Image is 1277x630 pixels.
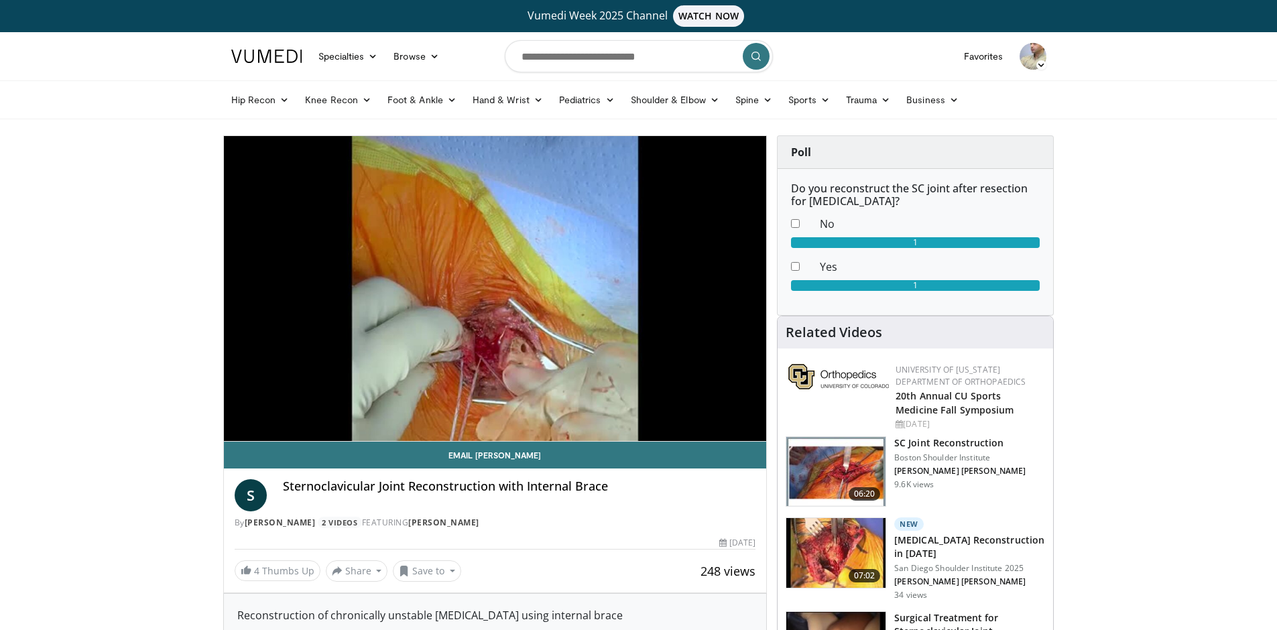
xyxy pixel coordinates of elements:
p: 34 views [894,590,927,601]
div: By FEATURING [235,517,756,529]
span: 4 [254,564,259,577]
a: S [235,479,267,511]
img: 4d1f587c-b296-4420-8061-52b60a5149ee.150x105_q85_crop-smart_upscale.jpg [786,518,886,588]
dd: Yes [810,259,1050,275]
dd: No [810,216,1050,232]
span: 248 views [701,563,755,579]
a: Specialties [310,43,386,70]
a: Hand & Wrist [465,86,551,113]
a: Sports [780,86,838,113]
div: 1 [791,237,1040,248]
img: Vx8lr-LI9TPdNKgn4xMDoxOjB1O8AjAz.150x105_q85_crop-smart_upscale.jpg [786,437,886,507]
a: Vumedi Week 2025 ChannelWATCH NOW [233,5,1044,27]
a: 07:02 New [MEDICAL_DATA] Reconstruction in [DATE] San Diego Shoulder Institute 2025 [PERSON_NAME]... [786,517,1045,601]
a: 4 Thumbs Up [235,560,320,581]
a: Trauma [838,86,899,113]
a: Shoulder & Elbow [623,86,727,113]
p: [PERSON_NAME] [PERSON_NAME] [894,466,1026,477]
p: San Diego Shoulder Institute 2025 [894,563,1045,574]
a: 2 Videos [318,517,362,528]
a: Hip Recon [223,86,298,113]
p: New [894,517,924,531]
input: Search topics, interventions [505,40,773,72]
p: Boston Shoulder Institute [894,452,1026,463]
a: Favorites [956,43,1012,70]
div: [DATE] [896,418,1042,430]
h6: Do you reconstruct the SC joint after resection for [MEDICAL_DATA]? [791,182,1040,208]
a: Knee Recon [297,86,379,113]
span: 06:20 [849,487,881,501]
img: VuMedi Logo [231,50,302,63]
a: Pediatrics [551,86,623,113]
a: Email [PERSON_NAME] [224,442,767,468]
h4: Sternoclavicular Joint Reconstruction with Internal Brace [283,479,756,494]
a: [PERSON_NAME] [408,517,479,528]
a: 06:20 SC Joint Reconstruction Boston Shoulder Institute [PERSON_NAME] [PERSON_NAME] 9.6K views [786,436,1045,507]
a: [PERSON_NAME] [245,517,316,528]
div: 1 [791,280,1040,291]
button: Save to [393,560,461,582]
a: Browse [385,43,447,70]
div: [DATE] [719,537,755,549]
a: Foot & Ankle [379,86,465,113]
h4: Related Videos [786,324,882,340]
button: Share [326,560,388,582]
h3: SC Joint Reconstruction [894,436,1026,450]
a: Business [898,86,967,113]
a: University of [US_STATE] Department of Orthopaedics [896,364,1026,387]
h3: [MEDICAL_DATA] Reconstruction in [DATE] [894,533,1045,560]
a: 20th Annual CU Sports Medicine Fall Symposium [896,389,1014,416]
a: Spine [727,86,780,113]
strong: Poll [791,145,811,160]
span: 07:02 [849,569,881,582]
img: Avatar [1020,43,1046,70]
video-js: Video Player [224,136,767,442]
span: WATCH NOW [673,5,744,27]
div: Reconstruction of chronically unstable [MEDICAL_DATA] using internal brace [237,607,753,623]
p: [PERSON_NAME] [PERSON_NAME] [894,576,1045,587]
p: 9.6K views [894,479,934,490]
img: 355603a8-37da-49b6-856f-e00d7e9307d3.png.150x105_q85_autocrop_double_scale_upscale_version-0.2.png [788,364,889,389]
